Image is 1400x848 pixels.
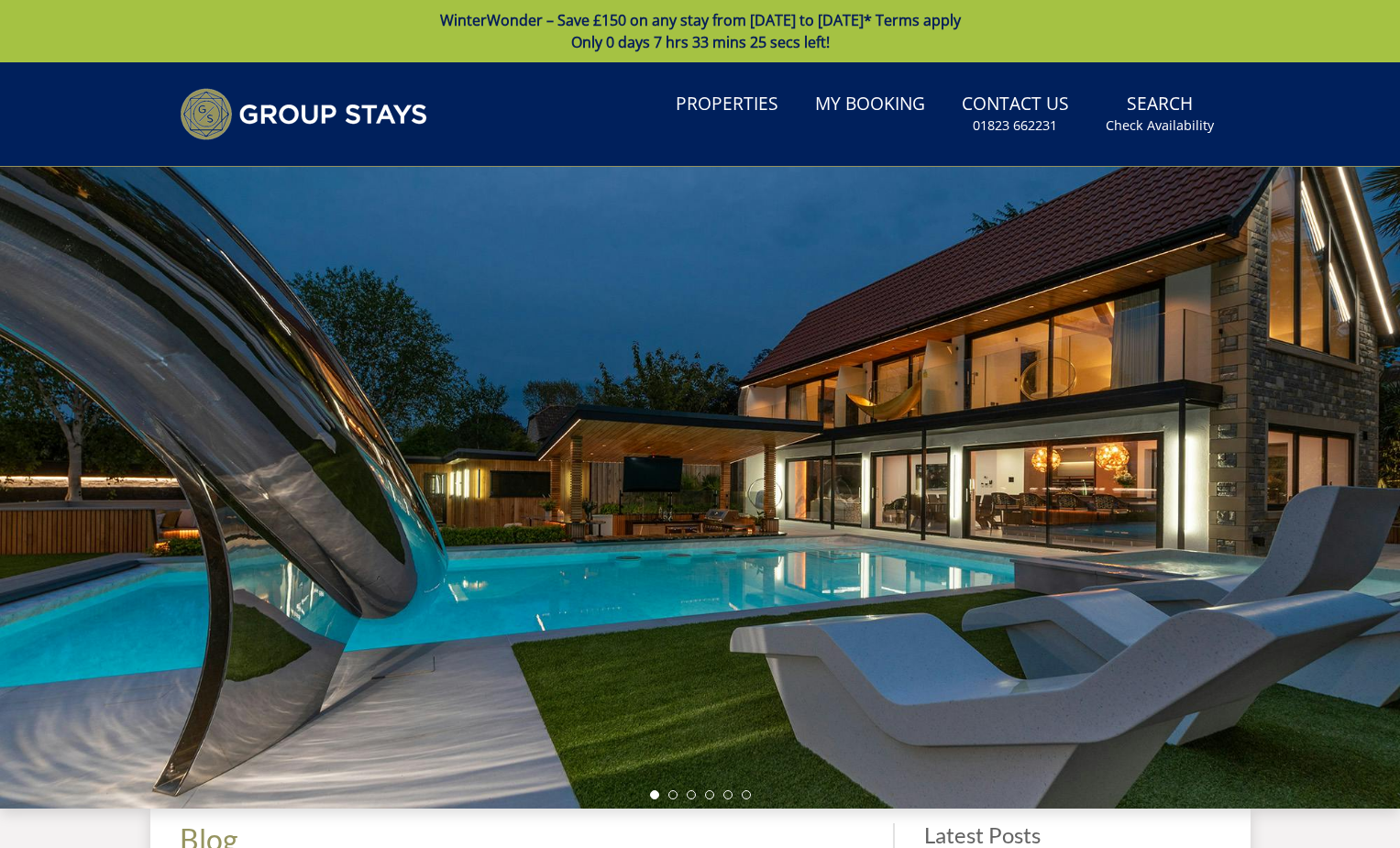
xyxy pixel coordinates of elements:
[1106,116,1214,135] small: Check Availability
[180,88,427,140] img: Group Stays
[924,821,1041,848] a: Latest Posts
[973,116,1057,135] small: 01823 662231
[808,84,932,126] a: My Booking
[668,84,786,126] a: Properties
[1098,84,1221,144] a: SearchCheck Availability
[954,84,1076,144] a: Contact Us01823 662231
[571,32,830,52] span: Only 0 days 7 hrs 33 mins 25 secs left!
